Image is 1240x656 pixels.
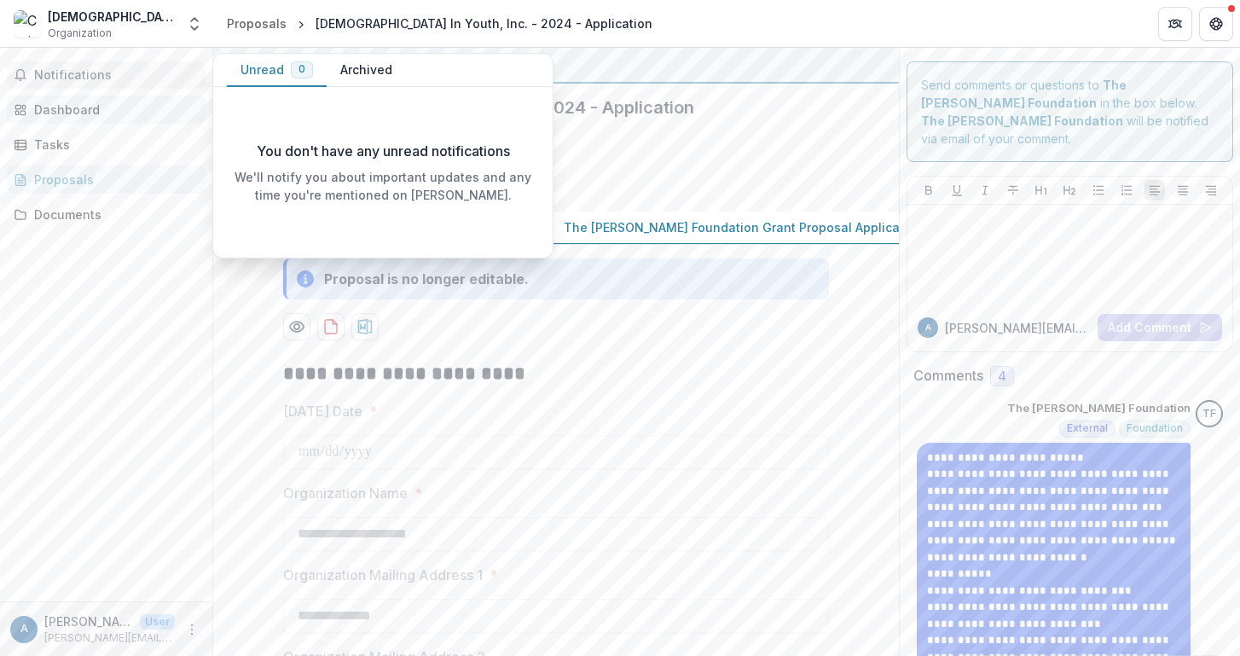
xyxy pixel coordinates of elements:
img: Christ In Youth, Inc. [14,10,41,38]
button: Ordered List [1116,180,1137,200]
span: External [1067,422,1108,434]
a: Tasks [7,131,206,159]
button: Preview eb776847-a6db-46db-8cc2-35b71fde6b24-1.pdf [283,313,310,340]
div: [DEMOGRAPHIC_DATA] In Youth, Inc. [48,8,176,26]
p: [DATE] Date [283,401,362,421]
button: Italicize [975,180,995,200]
button: More [182,619,202,640]
span: Organization [48,26,112,41]
button: Get Help [1199,7,1233,41]
p: Organization Name [283,483,408,503]
button: Add Comment [1098,314,1222,341]
div: Proposals [227,15,287,32]
p: [PERSON_NAME][EMAIL_ADDRESS][PERSON_NAME][DOMAIN_NAME] [44,612,133,630]
strong: The [PERSON_NAME] Foundation [921,113,1123,128]
p: The [PERSON_NAME] Foundation [1007,400,1191,417]
button: Underline [947,180,967,200]
span: Foundation [1127,422,1183,434]
div: Proposals [34,171,192,189]
button: download-proposal [351,313,379,340]
div: Tasks [34,136,192,154]
div: [DEMOGRAPHIC_DATA] In Youth, Inc. - 2024 - Application [316,15,652,32]
div: anna.phillips@ciy.com [925,323,931,332]
p: The [PERSON_NAME] Foundation Grant Proposal Application [564,218,923,236]
a: Proposals [220,11,293,36]
div: The [PERSON_NAME] Foundation [227,55,885,75]
button: Notifications [7,61,206,89]
button: Strike [1003,180,1023,200]
div: The Bolick Foundation [1202,409,1216,420]
div: anna.phillips@ciy.com [20,624,28,635]
button: Bullet List [1088,180,1109,200]
p: You don't have any unread notifications [257,141,510,161]
span: 0 [298,63,305,75]
nav: breadcrumb [220,11,659,36]
span: Notifications [34,68,199,83]
span: 4 [998,369,1006,384]
button: Open entity switcher [183,7,206,41]
h2: Comments [913,368,983,384]
p: Organization Mailing Address 1 [283,565,483,585]
a: Proposals [7,165,206,194]
div: Proposal is no longer editable. [324,269,529,289]
a: Dashboard [7,96,206,124]
p: [PERSON_NAME][EMAIL_ADDRESS][PERSON_NAME][DOMAIN_NAME] [945,319,1091,337]
button: Bold [918,180,939,200]
button: Unread [227,54,327,87]
div: Dashboard [34,101,192,119]
a: Documents [7,200,206,229]
p: User [140,614,175,630]
button: Align Left [1144,180,1165,200]
button: download-proposal [317,313,345,340]
button: Partners [1158,7,1192,41]
div: Documents [34,206,192,224]
button: Align Center [1173,180,1193,200]
div: Send comments or questions to in the box below. will be notified via email of your comment. [907,61,1233,162]
button: Archived [327,54,406,87]
button: Align Right [1201,180,1221,200]
p: [PERSON_NAME][EMAIL_ADDRESS][PERSON_NAME][DOMAIN_NAME] [44,630,175,646]
button: Heading 1 [1031,180,1052,200]
p: We'll notify you about important updates and any time you're mentioned on [PERSON_NAME]. [227,168,539,204]
button: Heading 2 [1059,180,1080,200]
